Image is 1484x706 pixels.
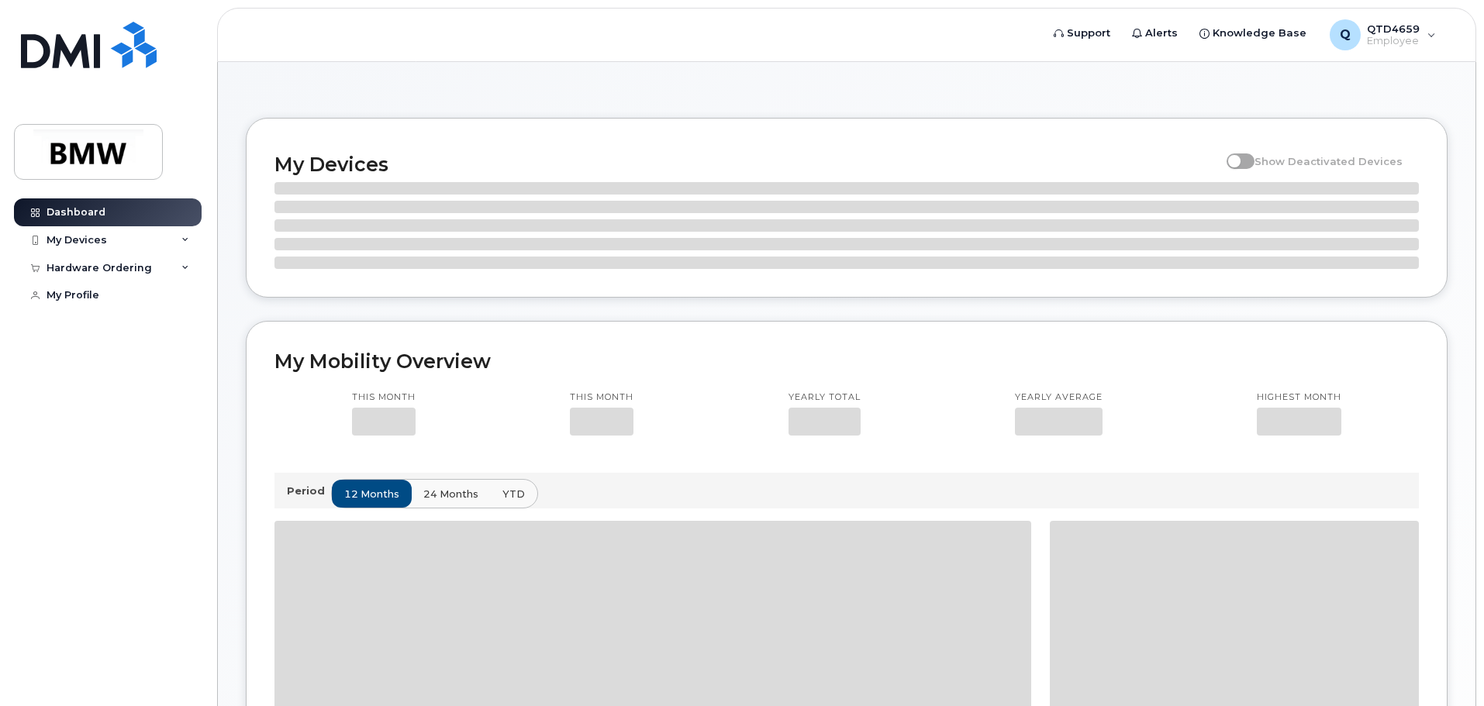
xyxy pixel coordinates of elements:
p: Yearly average [1015,391,1103,404]
span: Show Deactivated Devices [1254,155,1403,167]
p: Highest month [1257,391,1341,404]
p: This month [352,391,416,404]
p: Yearly total [789,391,861,404]
span: YTD [502,487,525,501]
h2: My Mobility Overview [274,350,1419,373]
p: Period [287,484,331,498]
p: This month [570,391,633,404]
input: Show Deactivated Devices [1227,146,1239,159]
span: 24 months [423,487,478,501]
h2: My Devices [274,153,1219,176]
